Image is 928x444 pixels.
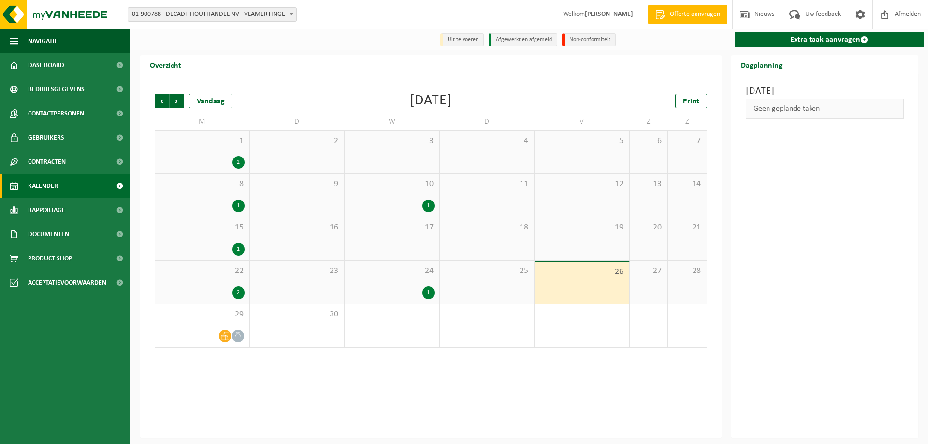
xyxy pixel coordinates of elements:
span: 26 [539,267,624,277]
td: M [155,113,250,130]
h2: Dagplanning [731,55,792,74]
span: Product Shop [28,246,72,271]
li: Uit te voeren [440,33,484,46]
li: Non-conformiteit [562,33,616,46]
span: 11 [445,179,530,189]
span: 13 [635,179,663,189]
span: Contracten [28,150,66,174]
span: 9 [255,179,340,189]
span: 01-900788 - DECADT HOUTHANDEL NV - VLAMERTINGE [128,7,297,22]
span: 25 [445,266,530,276]
td: D [440,113,535,130]
span: Offerte aanvragen [667,10,723,19]
div: 2 [232,286,245,299]
li: Afgewerkt en afgemeld [489,33,557,46]
span: 7 [673,136,701,146]
span: 8 [160,179,245,189]
span: 17 [349,222,435,233]
div: 2 [232,156,245,169]
span: 6 [635,136,663,146]
span: Vorige [155,94,169,108]
span: 21 [673,222,701,233]
a: Offerte aanvragen [648,5,727,24]
span: 16 [255,222,340,233]
a: Extra taak aanvragen [735,32,925,47]
span: 5 [539,136,624,146]
span: 10 [349,179,435,189]
h2: Overzicht [140,55,191,74]
span: Bedrijfsgegevens [28,77,85,101]
span: 23 [255,266,340,276]
span: Rapportage [28,198,65,222]
span: Documenten [28,222,69,246]
span: 4 [445,136,530,146]
span: 1 [160,136,245,146]
span: 2 [255,136,340,146]
span: 01-900788 - DECADT HOUTHANDEL NV - VLAMERTINGE [128,8,296,21]
span: Print [683,98,699,105]
span: 14 [673,179,701,189]
td: V [535,113,630,130]
span: 30 [255,309,340,320]
td: W [345,113,440,130]
td: Z [668,113,707,130]
span: Kalender [28,174,58,198]
td: Z [630,113,668,130]
span: 27 [635,266,663,276]
h3: [DATE] [746,84,904,99]
span: 22 [160,266,245,276]
span: 20 [635,222,663,233]
div: 1 [232,243,245,256]
span: Gebruikers [28,126,64,150]
span: 28 [673,266,701,276]
span: 29 [160,309,245,320]
span: 3 [349,136,435,146]
span: 12 [539,179,624,189]
div: 1 [422,200,435,212]
div: 1 [422,286,435,299]
strong: [PERSON_NAME] [585,11,633,18]
div: Vandaag [189,94,232,108]
span: 24 [349,266,435,276]
span: 18 [445,222,530,233]
td: D [250,113,345,130]
span: Contactpersonen [28,101,84,126]
span: Volgende [170,94,184,108]
div: 1 [232,200,245,212]
span: Dashboard [28,53,64,77]
span: 15 [160,222,245,233]
div: Geen geplande taken [746,99,904,119]
span: 19 [539,222,624,233]
div: [DATE] [410,94,452,108]
a: Print [675,94,707,108]
span: Navigatie [28,29,58,53]
span: Acceptatievoorwaarden [28,271,106,295]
